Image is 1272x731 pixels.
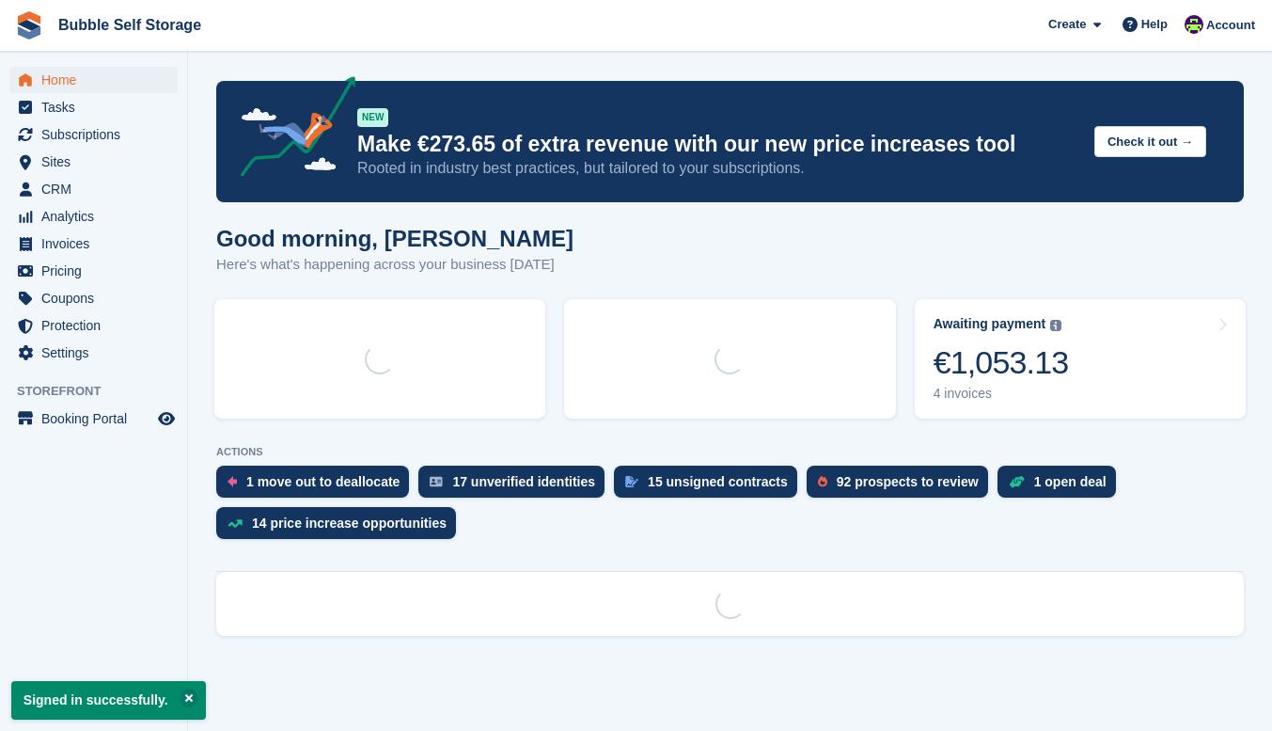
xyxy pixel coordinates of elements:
img: prospect-51fa495bee0391a8d652442698ab0144808aea92771e9ea1ae160a38d050c398.svg [818,476,827,487]
img: price-adjustments-announcement-icon-8257ccfd72463d97f412b2fc003d46551f7dbcb40ab6d574587a9cd5c0d94... [225,76,356,183]
a: menu [9,285,178,311]
span: Analytics [41,203,154,230]
span: Storefront [17,382,187,401]
img: move_outs_to_deallocate_icon-f764333ba52eb49d3ac5e1228854f67142a1ed5810a6f6cc68b1a99e826820c5.svg [228,476,237,487]
img: icon-info-grey-7440780725fd019a000dd9b08b2336e03edf1995a4989e88bcd33f0948082b44.svg [1050,320,1061,331]
span: Subscriptions [41,121,154,148]
span: Home [41,67,154,93]
div: NEW [357,108,388,127]
img: stora-icon-8386f47178a22dfd0bd8f6a31ec36ba5ce8667c1dd55bd0f319d3a0aa187defe.svg [15,11,43,40]
a: menu [9,312,178,339]
a: Preview store [155,407,178,430]
a: menu [9,121,178,148]
img: Tom Gilmore [1185,15,1203,34]
a: menu [9,405,178,432]
a: 92 prospects to review [807,466,997,507]
a: menu [9,94,178,120]
div: €1,053.13 [934,343,1069,382]
span: Account [1206,16,1255,35]
p: Signed in successfully. [11,681,206,720]
p: ACTIONS [216,446,1244,458]
span: Invoices [41,230,154,257]
a: Awaiting payment €1,053.13 4 invoices [915,299,1246,419]
span: Create [1048,15,1086,34]
a: menu [9,176,178,202]
img: deal-1b604bf984904fb50ccaf53a9ad4b4a5d6e5aea283cecdc64d6e3604feb123c2.svg [1009,475,1025,488]
span: Protection [41,312,154,339]
span: Coupons [41,285,154,311]
span: Sites [41,149,154,175]
a: menu [9,203,178,230]
span: CRM [41,176,154,202]
a: 17 unverified identities [418,466,614,507]
a: Bubble Self Storage [51,9,209,40]
p: Here's what's happening across your business [DATE] [216,254,573,276]
img: verify_identity-adf6edd0f0f0b5bbfe63781bf79b02c33cf7c696d77639b501bdc392416b5a36.svg [430,476,443,487]
div: 4 invoices [934,386,1069,402]
div: 92 prospects to review [837,474,979,489]
a: menu [9,258,178,284]
a: menu [9,340,178,366]
a: menu [9,67,178,93]
img: price_increase_opportunities-93ffe204e8149a01c8c9dc8f82e8f89637d9d84a8eef4429ea346261dce0b2c0.svg [228,519,243,528]
p: Make €273.65 of extra revenue with our new price increases tool [357,131,1079,158]
a: 15 unsigned contracts [614,466,807,507]
div: 15 unsigned contracts [648,474,788,489]
a: 1 move out to deallocate [216,466,418,507]
span: Tasks [41,94,154,120]
a: 1 open deal [997,466,1125,507]
button: Check it out → [1094,126,1206,157]
span: Help [1141,15,1168,34]
span: Settings [41,340,154,366]
div: 1 open deal [1034,474,1107,489]
div: Awaiting payment [934,316,1046,332]
img: contract_signature_icon-13c848040528278c33f63329250d36e43548de30e8caae1d1a13099fd9432cc5.svg [625,476,638,487]
h1: Good morning, [PERSON_NAME] [216,226,573,251]
div: 1 move out to deallocate [246,474,400,489]
a: 14 price increase opportunities [216,507,465,548]
div: 14 price increase opportunities [252,516,447,531]
span: Booking Portal [41,405,154,432]
a: menu [9,230,178,257]
span: Pricing [41,258,154,284]
div: 17 unverified identities [452,474,595,489]
a: menu [9,149,178,175]
p: Rooted in industry best practices, but tailored to your subscriptions. [357,158,1079,179]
